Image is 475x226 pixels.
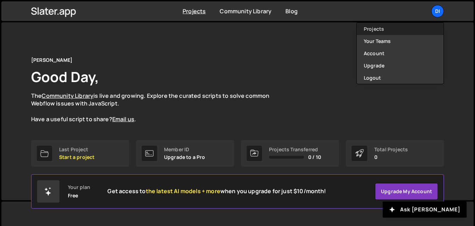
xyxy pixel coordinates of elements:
span: the latest AI models + more [146,187,220,195]
a: Upgrade [357,59,444,72]
a: Blog [285,7,298,15]
a: Projects [183,7,206,15]
a: Your Teams [357,35,444,47]
a: Upgrade my account [375,183,438,200]
a: Community Library [220,7,271,15]
div: Your plan [68,184,90,190]
a: Di [431,5,444,17]
a: Projects [357,23,444,35]
a: Account [357,47,444,59]
button: Logout [357,72,444,84]
h2: Get access to when you upgrade for just $10/month! [107,188,326,195]
div: Free [68,193,78,198]
button: Ask [PERSON_NAME] [383,202,467,218]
